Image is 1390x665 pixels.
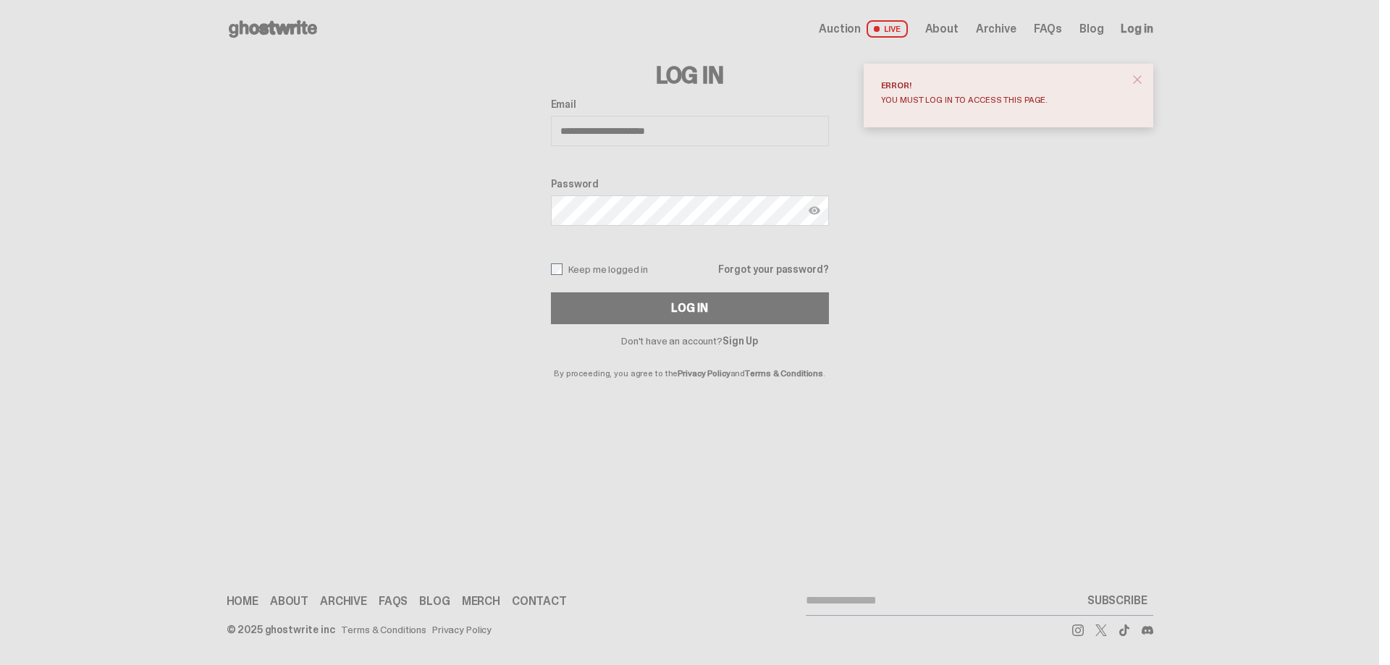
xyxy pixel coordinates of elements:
span: LIVE [867,20,908,38]
a: Merch [462,596,500,607]
a: Blog [1079,23,1103,35]
a: About [925,23,959,35]
div: © 2025 ghostwrite inc [227,624,335,635]
a: Forgot your password? [718,264,828,274]
label: Password [551,178,829,190]
a: FAQs [379,596,408,607]
input: Keep me logged in [551,263,563,275]
img: Show password [809,205,820,216]
a: Privacy Policy [678,368,730,379]
div: Error! [881,81,1124,90]
a: Sign Up [723,334,758,347]
a: Auction LIVE [819,20,907,38]
button: Log In [551,292,829,324]
button: close [1124,67,1150,93]
a: About [270,596,308,607]
a: Terms & Conditions [341,624,426,635]
a: Archive [320,596,367,607]
a: Blog [419,596,450,607]
label: Email [551,98,829,110]
a: Archive [976,23,1016,35]
span: Auction [819,23,861,35]
a: Log in [1121,23,1153,35]
a: FAQs [1034,23,1062,35]
p: Don't have an account? [551,336,829,346]
a: Contact [512,596,567,607]
a: Terms & Conditions [745,368,823,379]
button: SUBSCRIBE [1082,586,1153,615]
a: Privacy Policy [432,624,492,635]
a: Home [227,596,258,607]
label: Keep me logged in [551,263,649,275]
div: Log In [671,302,707,314]
h3: Log In [551,64,829,87]
p: By proceeding, you agree to the and . [551,346,829,378]
div: You must log in to access this page. [881,96,1124,104]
